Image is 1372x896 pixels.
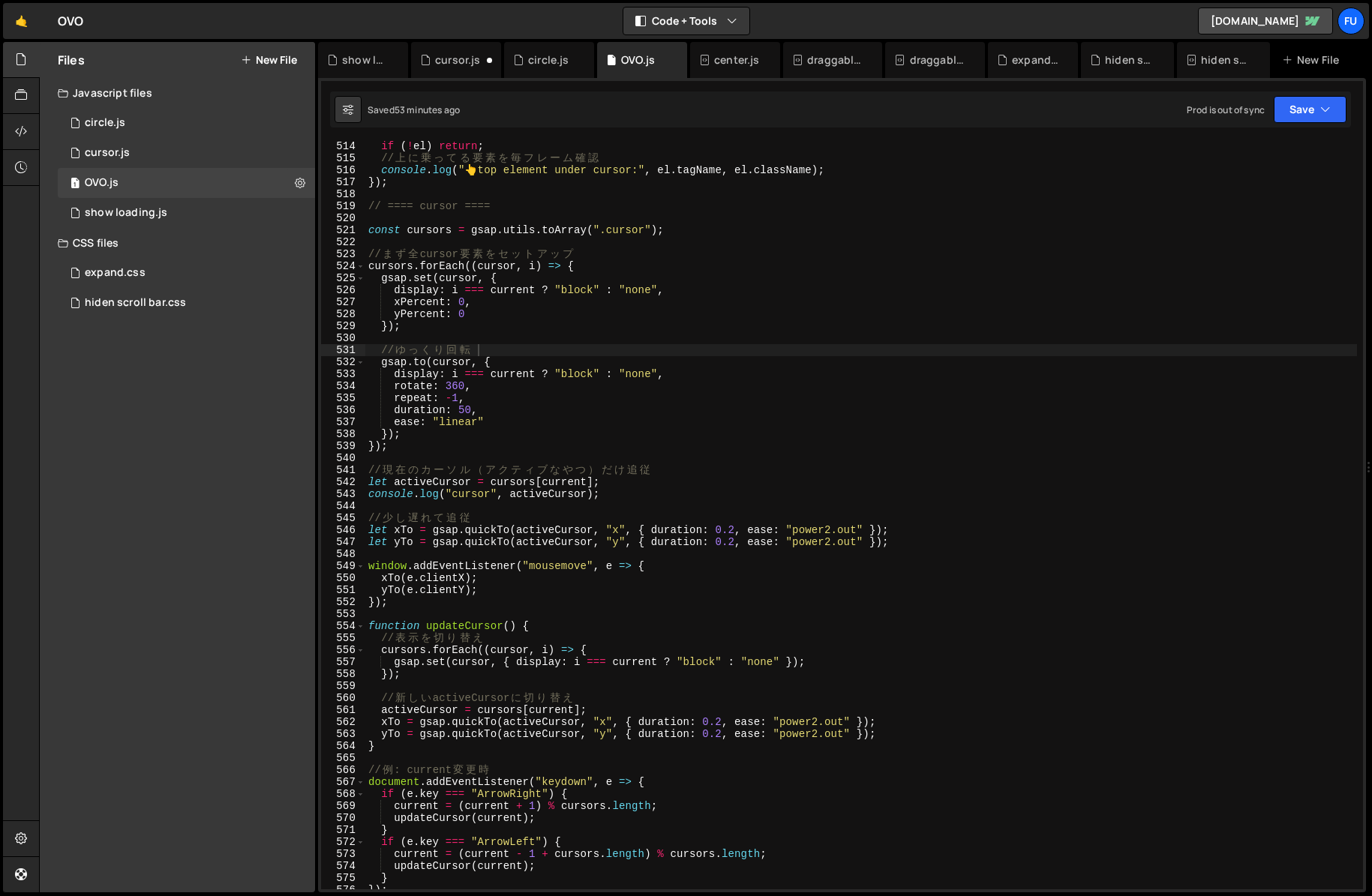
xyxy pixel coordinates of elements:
[342,52,390,67] div: show loading.js
[58,288,320,318] div: 17267/47816.css
[321,632,365,644] div: 555
[321,308,365,320] div: 528
[321,512,365,524] div: 545
[321,236,365,248] div: 522
[321,140,365,152] div: 514
[1187,103,1265,116] div: Prod is out of sync
[58,138,320,168] div: 17267/48012.js
[85,206,167,220] div: show loading.js
[321,356,365,368] div: 532
[1105,52,1156,67] div: hiden scroll bar.css
[1198,7,1333,34] a: [DOMAIN_NAME]
[321,692,365,704] div: 560
[321,368,365,380] div: 533
[321,152,365,164] div: 515
[321,164,365,176] div: 516
[395,103,460,116] div: 53 minutes ago
[321,800,365,812] div: 569
[321,560,365,572] div: 549
[321,752,365,764] div: 565
[321,428,365,440] div: 538
[321,812,365,824] div: 570
[321,872,365,884] div: 575
[321,860,365,872] div: 574
[321,548,365,560] div: 548
[1012,52,1060,67] div: expand.css
[321,284,365,296] div: 526
[321,320,365,332] div: 529
[321,344,365,356] div: 531
[321,224,365,236] div: 521
[910,52,967,67] div: draggable using Observer.css
[85,176,119,190] div: OVO.js
[368,103,460,116] div: Saved
[321,704,365,716] div: 561
[85,116,125,130] div: circle.js
[321,332,365,344] div: 530
[321,824,365,836] div: 571
[40,78,315,108] div: Javascript files
[58,52,85,68] h2: Files
[321,764,365,776] div: 566
[321,620,365,632] div: 554
[321,188,365,200] div: 518
[321,680,365,692] div: 559
[321,668,365,680] div: 558
[321,212,365,224] div: 520
[241,54,297,66] button: New File
[321,476,365,488] div: 542
[1337,7,1364,34] a: Fu
[321,248,365,260] div: 523
[321,536,365,548] div: 547
[321,644,365,656] div: 556
[85,146,130,160] div: cursor.js
[1201,52,1252,67] div: hiden scroll bar.css
[321,740,365,752] div: 564
[321,884,365,896] div: 576
[807,52,864,67] div: draggable, scrollable.js
[3,3,40,39] a: 🤙
[58,258,320,288] div: expand.css
[321,296,365,308] div: 527
[321,776,365,788] div: 567
[623,7,749,34] button: Code + Tools
[85,296,186,310] div: hiden scroll bar.css
[321,440,365,452] div: 539
[321,392,365,404] div: 535
[321,380,365,392] div: 534
[321,656,365,668] div: 557
[321,416,365,428] div: 537
[714,52,759,67] div: center.js
[58,108,320,138] div: circle.js
[321,728,365,740] div: 563
[58,198,320,228] div: 17267/48011.js
[321,716,365,728] div: 562
[321,608,365,620] div: 553
[58,168,320,198] div: OVO.js
[321,404,365,416] div: 536
[71,178,80,190] span: 1
[321,584,365,596] div: 551
[321,260,365,272] div: 524
[58,12,83,30] div: OVO
[321,848,365,860] div: 573
[321,464,365,476] div: 541
[321,788,365,800] div: 568
[321,272,365,284] div: 525
[528,52,569,67] div: circle.js
[321,452,365,464] div: 540
[1274,96,1346,123] button: Save
[85,266,146,280] div: expand.css
[321,488,365,500] div: 543
[621,52,655,67] div: OVO.js
[321,524,365,536] div: 546
[321,572,365,584] div: 550
[321,176,365,188] div: 517
[1282,52,1345,67] div: New File
[40,228,315,258] div: CSS files
[321,200,365,212] div: 519
[435,52,480,67] div: cursor.js
[321,836,365,848] div: 572
[321,596,365,608] div: 552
